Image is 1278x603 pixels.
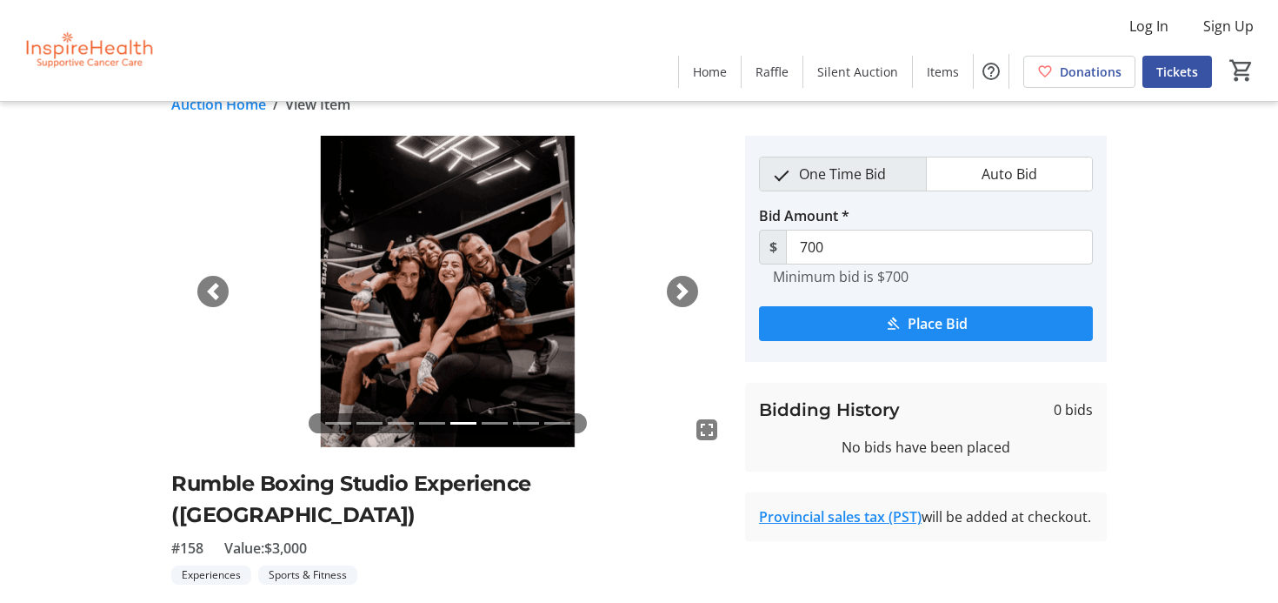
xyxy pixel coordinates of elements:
div: will be added at checkout. [759,506,1093,527]
a: Auction Home [171,94,266,115]
div: No bids have been placed [759,437,1093,458]
button: Log In [1115,12,1182,40]
img: Image [171,136,724,447]
h3: Bidding History [759,397,900,423]
span: Value: $3,000 [224,538,307,559]
span: Tickets [1156,63,1198,81]
span: Silent Auction [817,63,898,81]
a: Provincial sales tax (PST) [759,507,922,526]
tr-hint: Minimum bid is $700 [773,268,909,285]
span: Sign Up [1203,16,1254,37]
button: Help [974,54,1008,89]
span: View Item [285,94,350,115]
span: Place Bid [908,313,968,334]
h2: Rumble Boxing Studio Experience ([GEOGRAPHIC_DATA]) [171,468,724,531]
span: Home [693,63,727,81]
button: Place Bid [759,306,1093,341]
span: / [273,94,278,115]
span: 0 bids [1054,399,1093,420]
span: One Time Bid [789,157,896,191]
a: Items [913,56,973,88]
span: Donations [1060,63,1122,81]
img: InspireHealth Supportive Cancer Care's Logo [10,7,165,94]
span: Auto Bid [971,157,1048,191]
tr-label-badge: Experiences [171,566,251,585]
a: Tickets [1142,56,1212,88]
button: Sign Up [1189,12,1268,40]
span: Log In [1129,16,1168,37]
span: Items [927,63,959,81]
button: Cart [1226,55,1257,86]
a: Donations [1023,56,1135,88]
label: Bid Amount * [759,205,849,226]
a: Raffle [742,56,802,88]
span: $ [759,230,787,265]
tr-label-badge: Sports & Fitness [258,566,357,585]
a: Silent Auction [803,56,912,88]
mat-icon: fullscreen [696,419,717,440]
a: Home [679,56,741,88]
span: Raffle [755,63,789,81]
span: #158 [171,538,203,559]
